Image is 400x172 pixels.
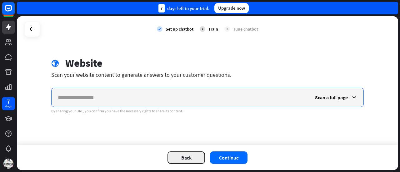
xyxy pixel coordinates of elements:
div: 7 [158,4,165,12]
div: Scan your website content to generate answers to your customer questions. [51,71,364,78]
div: 3 [224,26,230,32]
i: globe [51,60,59,67]
i: check [157,26,162,32]
div: 7 [7,99,10,104]
div: Website [65,57,102,70]
button: Open LiveChat chat widget [5,2,24,21]
div: days [5,104,12,109]
div: Set up chatbot [166,26,193,32]
span: Scan a full page [315,94,348,101]
div: By sharing your URL, you confirm you have the necessary rights to share its content. [51,109,364,114]
div: 2 [200,26,205,32]
div: Upgrade now [214,3,249,13]
a: 7 days [2,97,15,110]
div: Tune chatbot [233,26,258,32]
button: Continue [210,151,247,164]
div: days left in your trial. [158,4,209,12]
div: Train [208,26,218,32]
button: Back [167,151,205,164]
